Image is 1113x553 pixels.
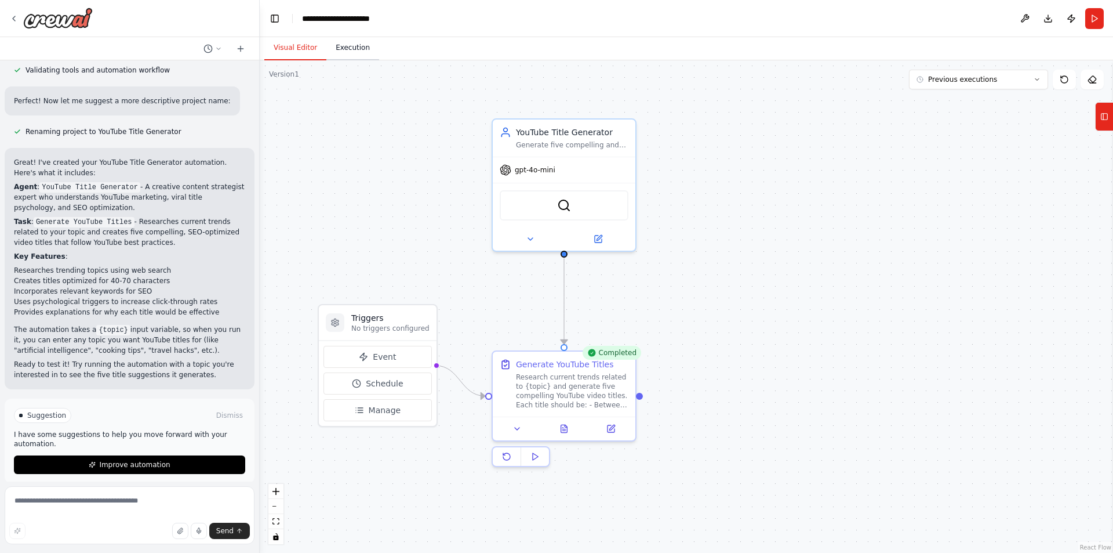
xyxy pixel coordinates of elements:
li: Incorporates relevant keywords for SEO [14,286,245,297]
button: Click to speak your automation idea [191,523,207,539]
h3: Triggers [351,312,430,324]
div: YouTube Title GeneratorGenerate five compelling and click-worthy YouTube video titles based on th... [492,118,636,252]
nav: breadcrumb [302,13,391,24]
strong: Task [14,218,31,226]
g: Edge from triggers to 74caf0ff-8a1b-4baa-95ef-2083dcc4f862 [435,360,485,402]
strong: Key Features [14,252,66,261]
div: React Flow controls [268,484,283,544]
button: Switch to previous chat [199,42,227,56]
div: Research current trends related to {topic} and generate five compelling YouTube video titles. Eac... [516,373,628,410]
button: zoom in [268,484,283,499]
button: Schedule [323,373,432,395]
div: TriggersNo triggers configuredEventScheduleManage [318,304,438,427]
p: Ready to test it! Try running the automation with a topic you're interested in to see the five ti... [14,359,245,380]
div: YouTube Title Generator [516,126,628,138]
span: Renaming project to YouTube Title Generator [26,127,181,136]
div: CompletedGenerate YouTube TitlesResearch current trends related to {topic} and generate five comp... [492,350,636,472]
button: View output [540,422,589,436]
li: Provides explanations for why each title would be effective [14,307,245,317]
button: toggle interactivity [268,529,283,544]
button: Event [323,346,432,368]
span: Schedule [366,378,403,389]
button: Open in side panel [565,232,631,246]
p: : - Researches current trends related to your topic and creates five compelling, SEO-optimized vi... [14,216,245,248]
button: Manage [323,399,432,421]
button: Open in side panel [591,422,631,436]
button: Dismiss [214,410,245,421]
button: fit view [268,514,283,529]
p: Great! I've created your YouTube Title Generator automation. Here's what it includes: [14,157,245,178]
strong: Agent [14,183,37,191]
span: gpt-4o-mini [515,165,555,175]
span: Event [373,351,396,363]
div: Generate five compelling and click-worthy YouTube video titles based on the topic: {topic}. Creat... [516,140,628,150]
p: : [14,251,245,262]
button: Previous executions [909,70,1048,89]
p: The automation takes a input variable, so when you run it, you can enter any topic you want YouTu... [14,324,245,356]
p: : - A creative content strategist expert who understands YouTube marketing, viral title psycholog... [14,182,245,213]
g: Edge from 74b59133-51b0-496b-a4c0-8e529f6d94d3 to 74caf0ff-8a1b-4baa-95ef-2083dcc4f862 [558,258,570,344]
button: Improve this prompt [9,523,26,539]
span: Previous executions [928,75,997,84]
span: Manage [369,404,401,416]
button: Improve automation [14,456,245,474]
button: Hide left sidebar [267,10,283,27]
span: Validating tools and automation workflow [26,66,170,75]
button: Start a new chat [231,42,250,56]
li: Creates titles optimized for 40-70 characters [14,276,245,286]
p: Perfect! Now let me suggest a more descriptive project name: [14,96,231,106]
img: Logo [23,8,93,28]
div: Completed [583,346,641,360]
code: {topic} [96,325,130,335]
img: SerperDevTool [557,198,571,212]
span: Send [216,526,234,536]
div: Generate YouTube Titles [516,359,614,370]
p: No triggers configured [351,324,430,333]
button: Send [209,523,250,539]
code: YouTube Title Generator [39,182,140,193]
code: Generate YouTube Titles [34,217,134,227]
div: Version 1 [269,70,299,79]
a: React Flow attribution [1080,544,1111,551]
button: Upload files [172,523,188,539]
li: Uses psychological triggers to increase click-through rates [14,297,245,307]
span: Improve automation [99,460,170,469]
li: Researches trending topics using web search [14,265,245,276]
span: Suggestion [27,411,66,420]
button: Execution [326,36,379,60]
button: Visual Editor [264,36,326,60]
button: zoom out [268,499,283,514]
p: I have some suggestions to help you move forward with your automation. [14,430,245,449]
